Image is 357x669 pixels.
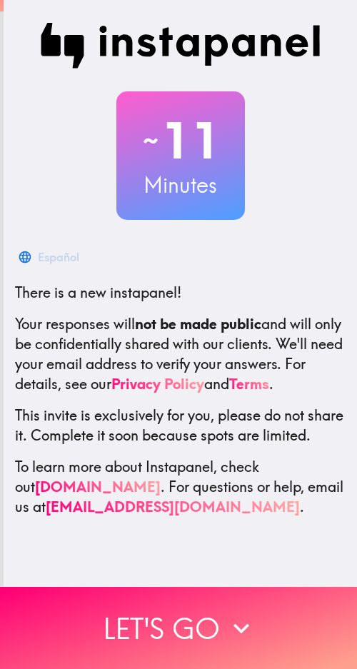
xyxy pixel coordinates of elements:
img: Instapanel [41,23,321,69]
a: [DOMAIN_NAME] [35,478,161,496]
p: To learn more about Instapanel, check out . For questions or help, email us at . [15,457,346,517]
button: Español [15,243,85,271]
b: not be made public [135,315,261,333]
h2: 11 [116,111,245,170]
span: There is a new instapanel! [15,283,181,301]
a: [EMAIL_ADDRESS][DOMAIN_NAME] [46,498,300,515]
a: Terms [229,375,269,393]
a: Privacy Policy [111,375,204,393]
p: This invite is exclusively for you, please do not share it. Complete it soon because spots are li... [15,406,346,446]
span: ~ [141,119,161,162]
h3: Minutes [116,170,245,200]
p: Your responses will and will only be confidentially shared with our clients. We'll need your emai... [15,314,346,394]
div: Español [38,247,79,267]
